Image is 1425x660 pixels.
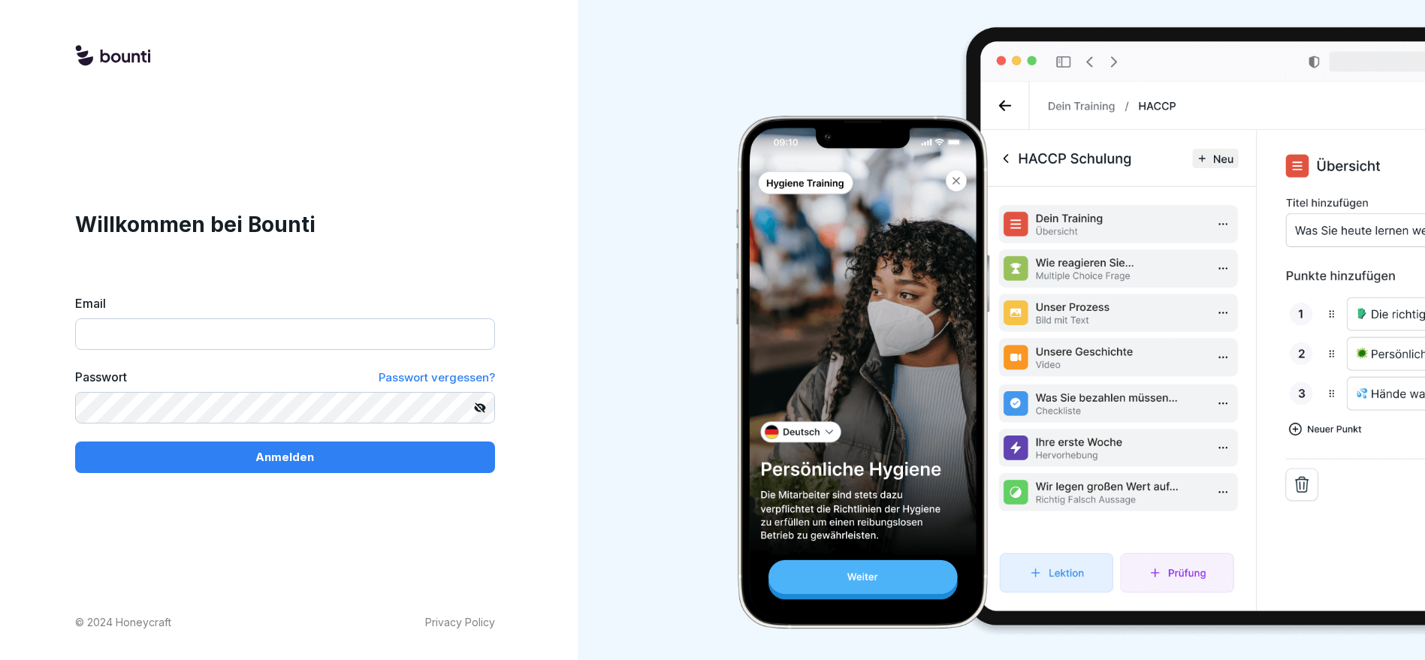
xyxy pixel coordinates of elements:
[379,370,495,384] span: Passwort vergessen?
[425,614,495,630] a: Privacy Policy
[75,294,495,312] label: Email
[255,449,314,466] p: Anmelden
[75,209,495,240] h1: Willkommen bei Bounti
[75,45,150,68] img: logo.svg
[75,614,171,630] p: © 2024 Honeycraft
[75,368,127,387] label: Passwort
[379,368,495,387] a: Passwort vergessen?
[75,442,495,473] button: Anmelden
